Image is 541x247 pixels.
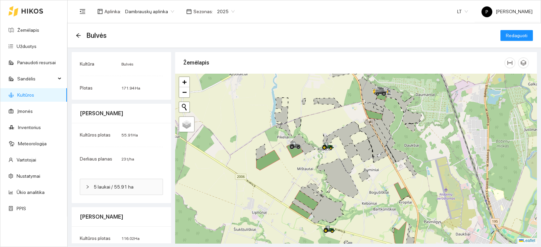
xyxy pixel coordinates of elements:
[486,6,488,17] span: P
[186,9,192,14] span: calendar
[179,87,189,97] a: Zoom out
[80,156,112,162] span: Derliaus planas
[519,238,535,243] a: Leaflet
[121,86,140,91] span: 171.94 Ha
[80,104,163,123] div: [PERSON_NAME]
[17,190,45,195] a: Ūkio analitika
[80,85,93,91] span: Plotas
[17,157,36,163] a: Vartotojai
[179,102,189,112] button: Initiate a new search
[125,6,174,17] span: Dambrauskų aplinka
[182,88,187,96] span: −
[217,6,235,17] span: 2025
[17,173,40,179] a: Nustatymai
[179,77,189,87] a: Zoom in
[506,32,527,39] span: Redaguoti
[80,61,94,67] span: Kultūra
[17,27,39,33] a: Žemėlapis
[94,183,157,191] span: 5 laukai / 55.91 ha
[76,5,89,18] button: menu-fold
[481,9,533,14] span: [PERSON_NAME]
[457,6,468,17] span: LT
[80,179,163,195] div: 5 laukai / 55.91 ha
[87,30,107,41] span: Bulvės
[79,8,86,15] span: menu-fold
[97,9,103,14] span: layout
[104,8,121,15] span: Aplinka :
[18,125,41,130] a: Inventorius
[17,72,56,85] span: Sandėlis
[504,57,515,68] button: column-width
[505,60,515,66] span: column-width
[76,33,81,39] div: Atgal
[17,92,34,98] a: Kultūros
[76,33,81,38] span: arrow-left
[17,60,56,65] a: Panaudoti resursai
[86,185,90,189] span: right
[193,8,213,15] span: Sezonas :
[80,132,111,138] span: Kultūros plotas
[182,78,187,86] span: +
[183,53,504,72] div: Žemėlapis
[80,236,111,241] span: Kultūros plotas
[80,207,163,226] div: [PERSON_NAME]
[17,108,33,114] a: Įmonės
[17,44,37,49] a: Užduotys
[121,157,134,162] span: 23 t/ha
[179,117,194,132] a: Layers
[18,141,47,146] a: Meteorologija
[121,62,133,67] span: Bulvės
[121,133,138,138] span: 55.91 Ha
[121,236,140,241] span: 116.02 Ha
[500,30,533,41] button: Redaguoti
[17,206,26,211] a: PPIS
